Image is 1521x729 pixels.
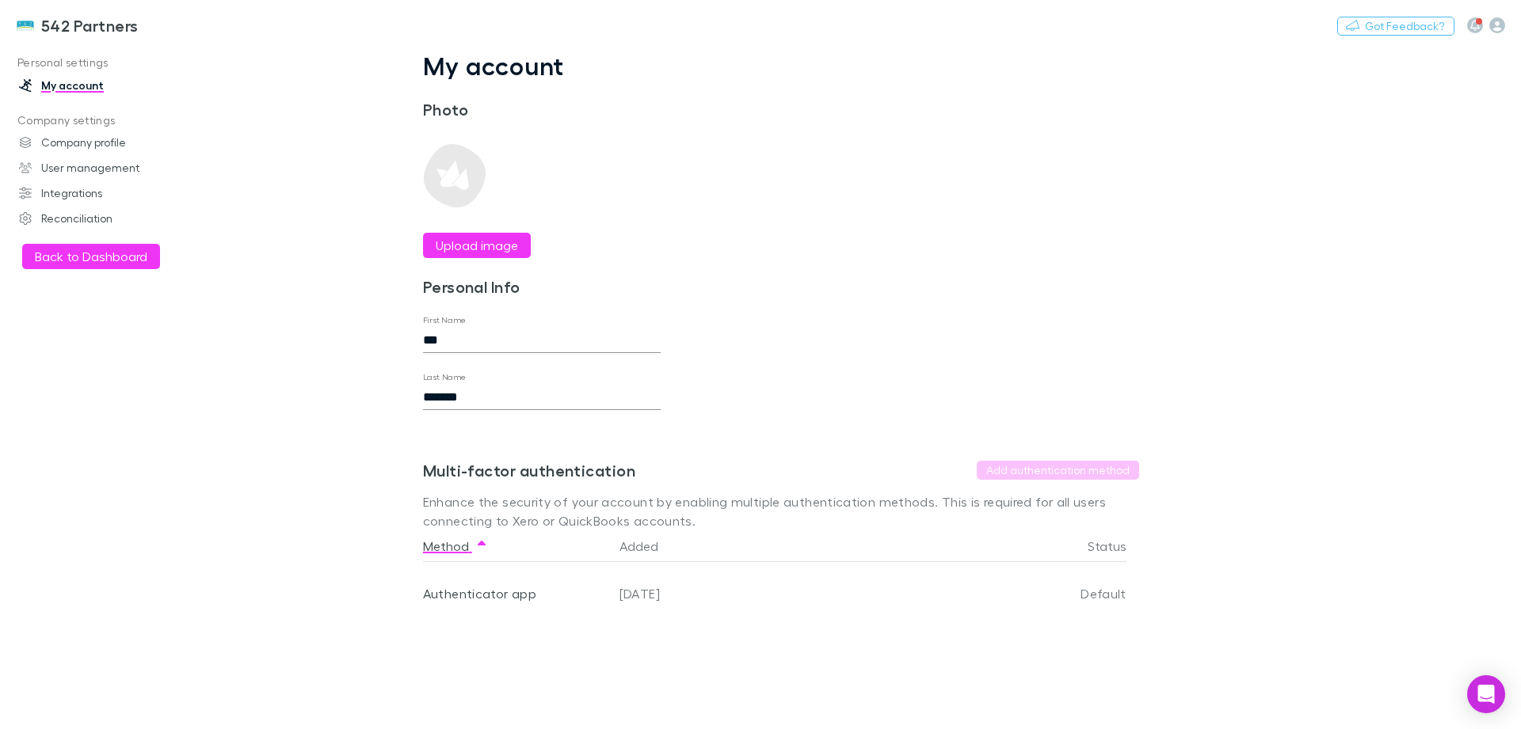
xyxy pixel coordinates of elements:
h3: Multi-factor authentication [423,461,635,480]
h3: Personal Info [423,277,661,296]
label: Last Name [423,371,467,383]
button: Status [1088,530,1146,562]
h3: 542 Partners [41,16,139,35]
p: Company settings [3,111,214,131]
button: Got Feedback? [1337,17,1454,36]
a: Reconciliation [3,206,214,231]
label: First Name [423,314,467,326]
img: 542 Partners's Logo [16,16,35,35]
p: Personal settings [3,53,214,73]
div: [DATE] [613,562,984,625]
button: Back to Dashboard [22,244,160,269]
div: Default [984,562,1126,625]
img: Preview [423,144,486,207]
a: Integrations [3,180,214,206]
div: Open Intercom Messenger [1467,675,1505,713]
a: 542 Partners [6,6,148,44]
button: Method [423,530,488,562]
label: Upload image [436,236,518,255]
button: Add authentication method [977,461,1139,480]
a: My account [3,73,214,98]
a: User management [3,155,214,180]
button: Added [619,530,677,562]
h1: My account [423,51,1139,81]
div: Authenticator app [423,562,607,625]
a: Company profile [3,130,214,155]
button: Upload image [423,233,531,258]
p: Enhance the security of your account by enabling multiple authentication methods. This is require... [423,492,1139,530]
h3: Photo [423,100,661,119]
